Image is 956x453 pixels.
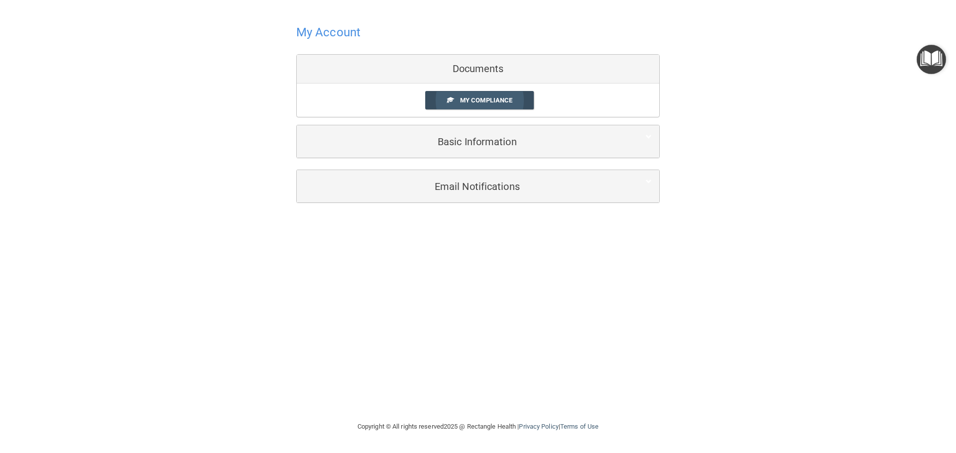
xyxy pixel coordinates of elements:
[560,423,598,430] a: Terms of Use
[460,96,512,104] span: My Compliance
[304,181,621,192] h5: Email Notifications
[296,411,660,443] div: Copyright © All rights reserved 2025 @ Rectangle Health | |
[296,26,360,39] h4: My Account
[784,382,944,422] iframe: Drift Widget Chat Controller
[519,423,558,430] a: Privacy Policy
[297,55,659,84] div: Documents
[917,45,946,74] button: Open Resource Center
[304,130,652,153] a: Basic Information
[304,136,621,147] h5: Basic Information
[304,175,652,197] a: Email Notifications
